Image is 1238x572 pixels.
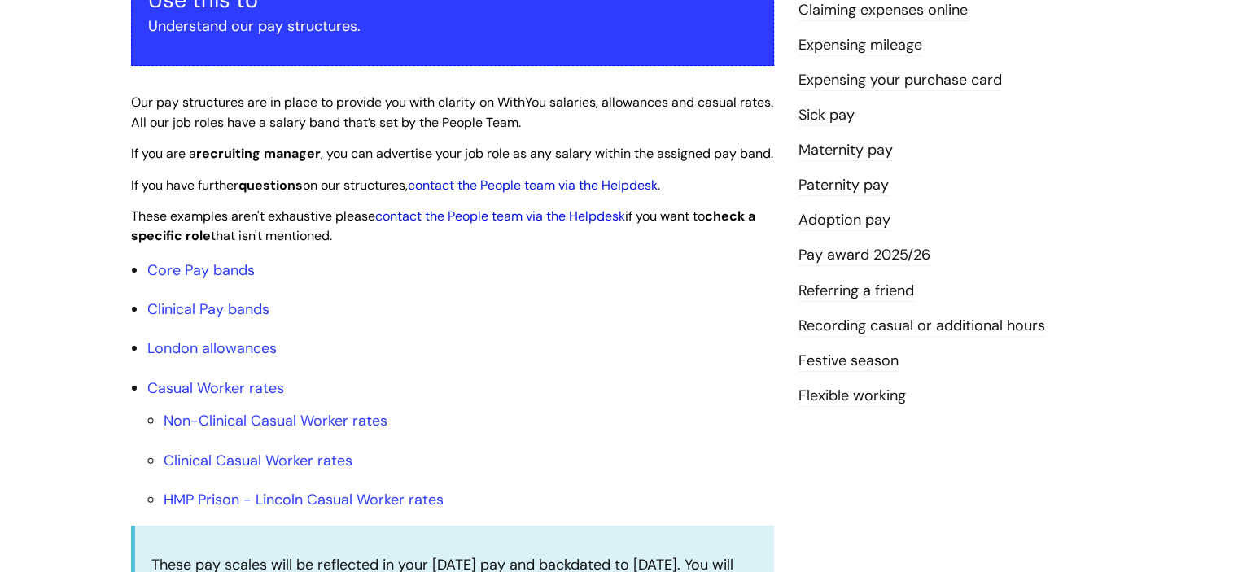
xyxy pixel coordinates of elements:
a: Paternity pay [798,175,889,196]
a: Maternity pay [798,140,893,161]
a: contact the People team via the Helpdesk [408,177,658,194]
a: Flexible working [798,386,906,407]
a: Core Pay bands [147,260,255,280]
strong: recruiting manager [196,145,321,162]
a: London allowances [147,338,277,358]
a: Expensing your purchase card [798,70,1002,91]
a: Festive season [798,351,899,372]
a: Referring a friend [798,281,914,302]
a: Casual Worker rates [147,378,284,398]
a: Expensing mileage [798,35,922,56]
a: Clinical Casual Worker rates [164,451,352,470]
span: If you have further on our structures, . [131,177,660,194]
strong: questions [238,177,303,194]
span: These examples aren't exhaustive please if you want to that isn't mentioned. [131,207,755,245]
a: Adoption pay [798,210,890,231]
a: Pay award 2025/26 [798,245,930,266]
span: If you are a , you can advertise your job role as any salary within the assigned pay band. [131,145,773,162]
a: contact the People team via the Helpdesk [375,207,625,225]
p: Understand our pay structures. [148,13,757,39]
a: Sick pay [798,105,855,126]
a: Clinical Pay bands [147,299,269,319]
span: Our pay structures are in place to provide you with clarity on WithYou salaries, allowances and c... [131,94,773,131]
a: Recording casual or additional hours [798,316,1045,337]
a: Non-Clinical Casual Worker rates [164,411,387,430]
a: HMP Prison - Lincoln Casual Worker rates [164,490,444,509]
